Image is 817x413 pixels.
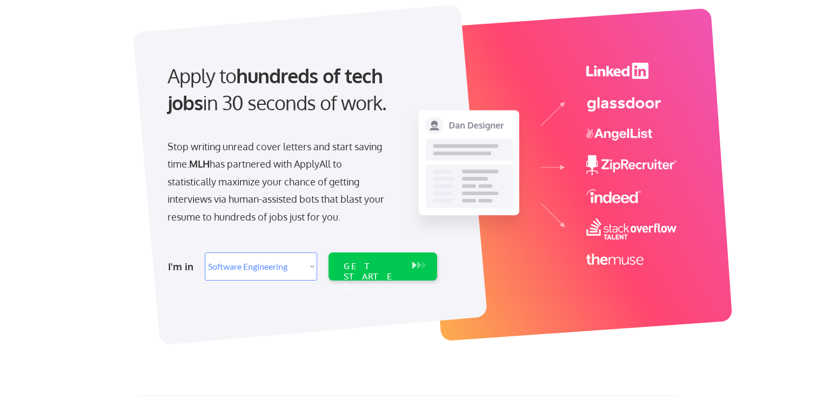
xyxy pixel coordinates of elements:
[168,62,433,117] div: Apply to in 30 seconds of work.
[344,261,401,292] div: GET STARTED
[189,158,210,170] strong: MLH
[168,138,390,225] div: Stop writing unread cover letters and start saving time. has partnered with ApplyAll to statistic...
[168,258,198,275] div: I'm in
[168,63,387,115] strong: hundreds of tech jobs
